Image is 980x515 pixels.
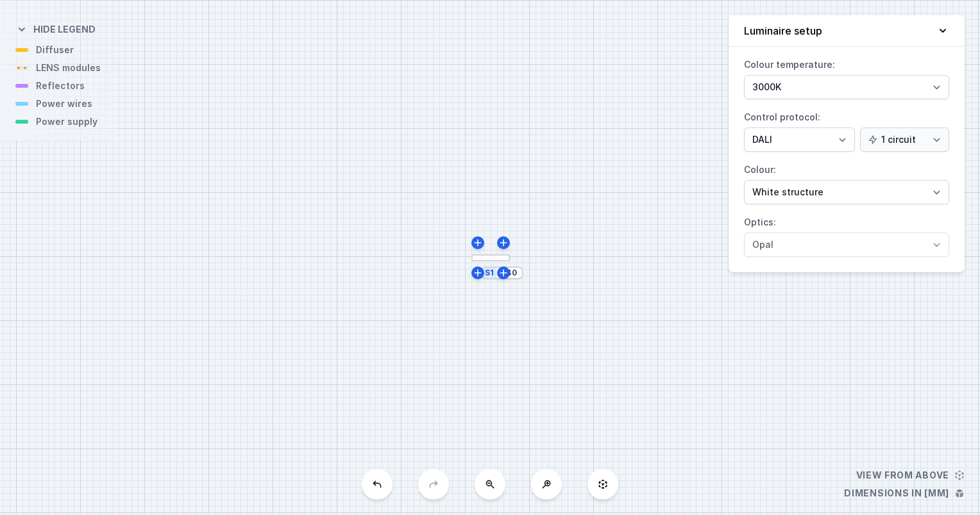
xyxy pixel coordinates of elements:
[33,23,96,36] h4: Hide legend
[860,127,949,152] select: Control protocol:
[744,107,949,152] label: Control protocol:
[744,212,949,257] label: Optics:
[744,75,949,99] select: Colour temperature:
[744,159,949,204] label: Colour:
[744,180,949,204] select: Colour:
[744,127,855,152] select: Control protocol:
[15,13,96,44] button: Hide legend
[744,54,949,99] label: Colour temperature:
[744,233,949,257] select: Optics:
[744,23,822,38] h4: Luminaire setup
[729,15,965,47] button: Luminaire setup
